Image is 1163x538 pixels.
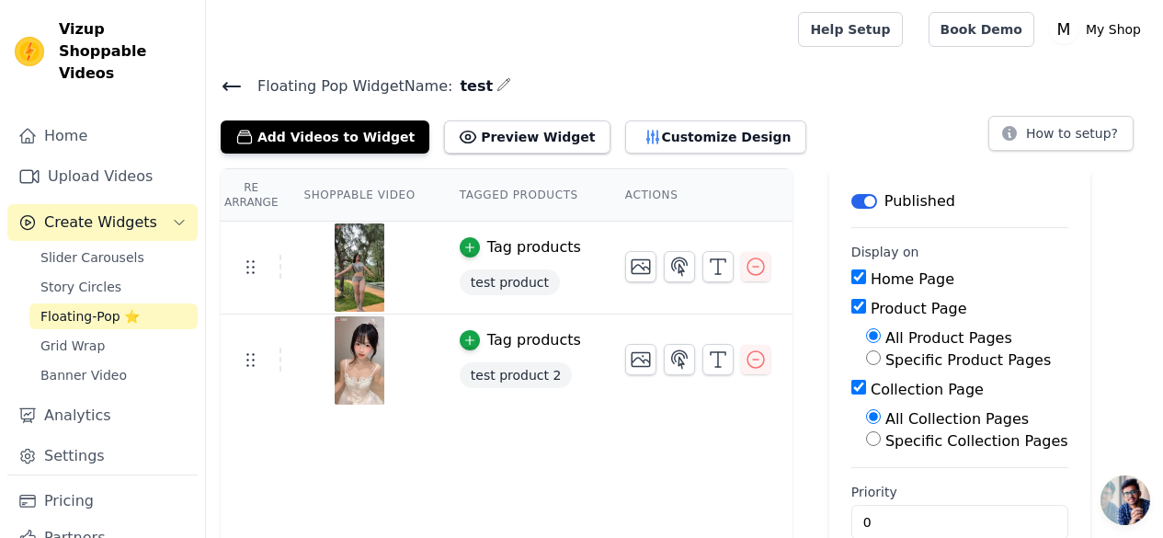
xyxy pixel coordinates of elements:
[1049,13,1148,46] button: M My Shop
[460,362,573,388] span: test product 2
[988,116,1134,151] button: How to setup?
[221,169,281,222] th: Re Arrange
[40,248,144,267] span: Slider Carousels
[243,75,452,97] span: Floating Pop Widget Name:
[988,129,1134,146] a: How to setup?
[625,251,656,282] button: Change Thumbnail
[444,120,610,154] button: Preview Widget
[885,351,1051,369] label: Specific Product Pages
[7,397,198,434] a: Analytics
[7,438,198,475] a: Settings
[15,37,44,66] img: Vizup
[885,329,1012,347] label: All Product Pages
[851,483,1068,501] label: Priority
[29,333,198,359] a: Grid Wrap
[7,158,198,195] a: Upload Videos
[40,278,121,296] span: Story Circles
[487,236,581,258] div: Tag products
[452,75,493,97] span: test
[487,329,581,351] div: Tag products
[29,303,198,329] a: Floating-Pop ⭐
[625,120,806,154] button: Customize Design
[281,169,437,222] th: Shoppable Video
[29,245,198,270] a: Slider Carousels
[438,169,603,222] th: Tagged Products
[40,307,140,326] span: Floating-Pop ⭐
[40,366,127,384] span: Banner Video
[1100,475,1150,525] a: 开放式聊天
[460,236,581,258] button: Tag products
[1056,20,1070,39] text: M
[798,12,902,47] a: Help Setup
[59,18,190,85] span: Vizup Shoppable Videos
[44,212,157,234] span: Create Widgets
[1078,13,1148,46] p: My Shop
[40,337,105,355] span: Grid Wrap
[885,410,1029,428] label: All Collection Pages
[871,300,967,317] label: Product Page
[460,269,560,295] span: test product
[929,12,1034,47] a: Book Demo
[29,274,198,300] a: Story Circles
[603,169,792,222] th: Actions
[496,74,511,98] div: Edit Name
[29,362,198,388] a: Banner Video
[851,243,919,261] legend: Display on
[7,483,198,520] a: Pricing
[885,432,1068,450] label: Specific Collection Pages
[221,120,429,154] button: Add Videos to Widget
[460,329,581,351] button: Tag products
[7,118,198,155] a: Home
[884,190,955,212] p: Published
[334,223,385,312] img: vizup-images-bb39.png
[625,344,656,375] button: Change Thumbnail
[7,204,198,241] button: Create Widgets
[871,381,984,398] label: Collection Page
[871,270,954,288] label: Home Page
[334,316,385,405] img: vizup-images-5b58.png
